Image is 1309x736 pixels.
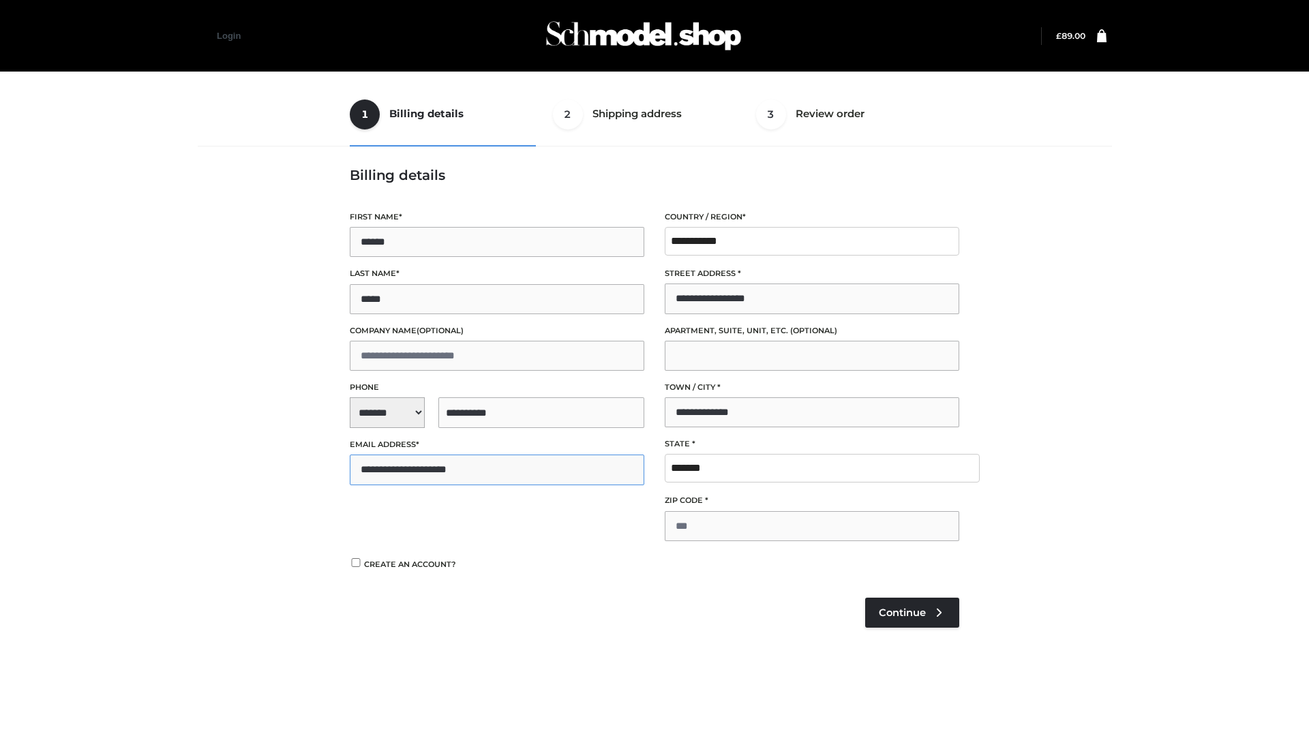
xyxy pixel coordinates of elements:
label: Country / Region [665,211,959,224]
label: Phone [350,381,644,394]
label: Last name [350,267,644,280]
label: ZIP Code [665,494,959,507]
a: £89.00 [1056,31,1085,41]
h3: Billing details [350,167,959,183]
label: First name [350,211,644,224]
label: State [665,438,959,450]
img: Schmodel Admin 964 [541,9,746,63]
label: Email address [350,438,644,451]
label: Street address [665,267,959,280]
span: £ [1056,31,1062,41]
bdi: 89.00 [1056,31,1085,41]
label: Apartment, suite, unit, etc. [665,324,959,337]
input: Create an account? [350,558,362,567]
span: Continue [879,607,926,619]
span: Create an account? [364,559,456,569]
span: (optional) [790,326,837,335]
a: Continue [865,598,959,628]
label: Company name [350,324,644,337]
span: (optional) [417,326,464,335]
label: Town / City [665,381,959,394]
a: Login [217,31,241,41]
